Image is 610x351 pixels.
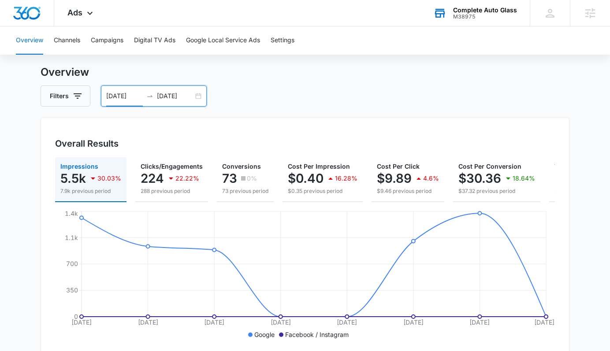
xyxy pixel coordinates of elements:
span: swap-right [146,92,153,100]
tspan: [DATE] [469,318,490,326]
span: to [146,92,153,100]
button: Digital TV Ads [134,26,175,55]
input: Start date [106,91,143,101]
button: Channels [54,26,80,55]
span: Impressions [60,163,98,170]
p: 4.6% [423,175,439,181]
p: $0.40 [288,171,324,185]
p: 7.9k previous period [60,187,121,195]
p: 30.03% [97,175,121,181]
button: Filters [41,85,90,107]
span: Conversions [222,163,261,170]
button: Overview [16,26,43,55]
button: Settings [271,26,294,55]
p: 22.22% [175,175,199,181]
p: 73 previous period [222,187,268,195]
tspan: [DATE] [204,318,224,326]
span: Cost Per Impression [288,163,350,170]
tspan: 1.4k [65,210,78,217]
p: 224 [141,171,164,185]
span: Total Spend [554,163,591,170]
h3: Overall Results [55,137,119,150]
button: Google Local Service Ads [186,26,260,55]
tspan: [DATE] [337,318,357,326]
p: $9.46 previous period [377,187,439,195]
p: $30.36 [458,171,501,185]
p: $0.35 previous period [288,187,357,195]
input: End date [157,91,193,101]
span: Clicks/Engagements [141,163,203,170]
span: Ads [67,8,82,17]
tspan: [DATE] [534,318,554,326]
tspan: 1.1k [65,234,78,241]
p: $37.32 previous period [458,187,535,195]
button: Campaigns [91,26,123,55]
p: 5.5k [60,171,86,185]
tspan: 350 [66,286,78,294]
tspan: 700 [66,260,78,267]
p: 288 previous period [141,187,203,195]
span: Cost Per Conversion [458,163,521,170]
div: account name [453,7,517,14]
span: Cost Per Click [377,163,420,170]
tspan: [DATE] [403,318,424,326]
p: 73 [222,171,237,185]
h3: Overview [41,64,569,80]
p: 0% [247,175,257,181]
p: 16.28% [335,175,357,181]
tspan: [DATE] [71,318,92,326]
p: Facebook / Instagram [285,330,349,339]
p: 18.64% [513,175,535,181]
p: $9.89 [377,171,412,185]
tspan: [DATE] [138,318,158,326]
tspan: 0 [74,313,78,320]
p: Google [254,330,275,339]
tspan: [DATE] [271,318,291,326]
div: account id [453,14,517,20]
